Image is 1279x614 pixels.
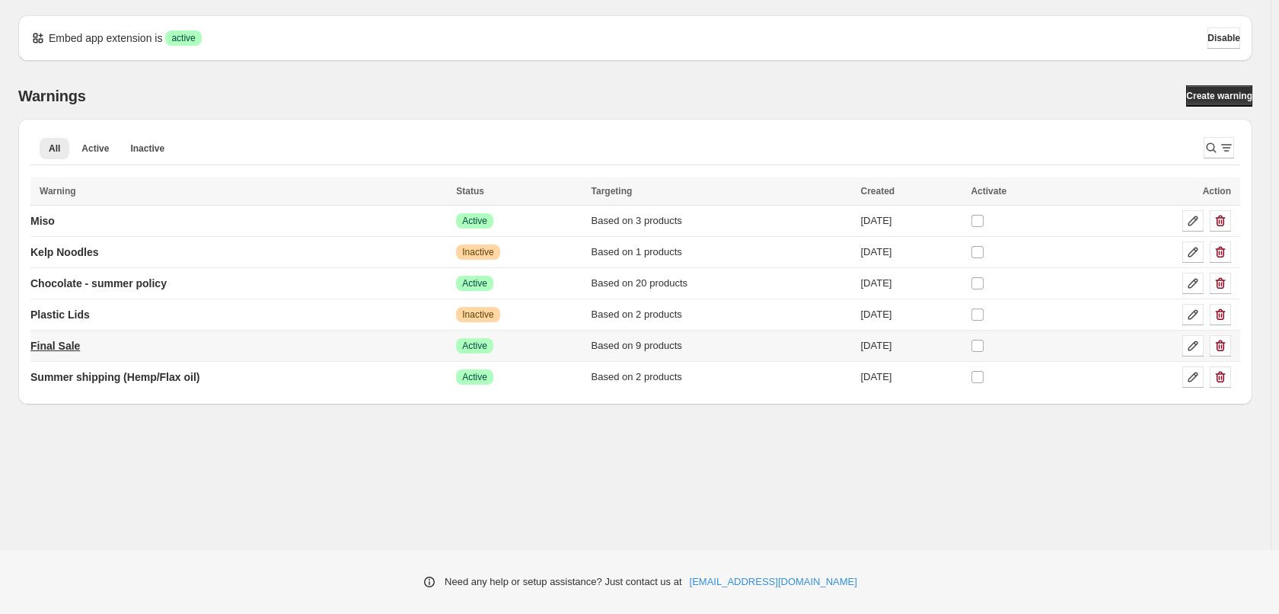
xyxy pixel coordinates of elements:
p: Embed app extension is [49,30,162,46]
span: Create warning [1186,90,1252,102]
a: Plastic Lids [30,302,90,327]
span: Active [462,277,487,289]
span: active [171,32,195,44]
span: Active [462,215,487,227]
span: Created [861,186,895,197]
div: Based on 9 products [592,338,852,353]
span: Inactive [130,142,164,155]
div: [DATE] [861,338,962,353]
span: Status [456,186,484,197]
span: All [49,142,60,155]
p: Chocolate - summer policy [30,276,167,291]
span: Active [462,340,487,352]
p: Summer shipping (Hemp/Flax oil) [30,369,199,385]
a: Miso [30,209,55,233]
a: Create warning [1186,85,1252,107]
div: Based on 1 products [592,245,852,260]
div: [DATE] [861,245,962,260]
a: [EMAIL_ADDRESS][DOMAIN_NAME] [690,574,857,590]
p: Kelp Noodles [30,245,98,260]
div: [DATE] [861,213,962,229]
a: Final Sale [30,334,80,358]
div: [DATE] [861,276,962,291]
a: Kelp Noodles [30,240,98,264]
div: Based on 3 products [592,213,852,229]
p: Miso [30,213,55,229]
div: Based on 20 products [592,276,852,291]
h2: Warnings [18,87,86,105]
div: Based on 2 products [592,307,852,322]
span: Disable [1207,32,1240,44]
span: Action [1203,186,1231,197]
div: [DATE] [861,369,962,385]
span: Activate [971,186,1006,197]
div: Based on 2 products [592,369,852,385]
a: Chocolate - summer policy [30,271,167,296]
span: Inactive [462,246,493,258]
button: Search and filter results [1204,137,1234,158]
p: Final Sale [30,338,80,353]
span: Active [462,371,487,383]
span: Inactive [462,309,493,321]
a: Summer shipping (Hemp/Flax oil) [30,365,199,389]
button: Disable [1207,27,1240,49]
span: Targeting [592,186,633,197]
span: Warning [40,186,76,197]
span: Active [81,142,109,155]
div: [DATE] [861,307,962,322]
p: Plastic Lids [30,307,90,322]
